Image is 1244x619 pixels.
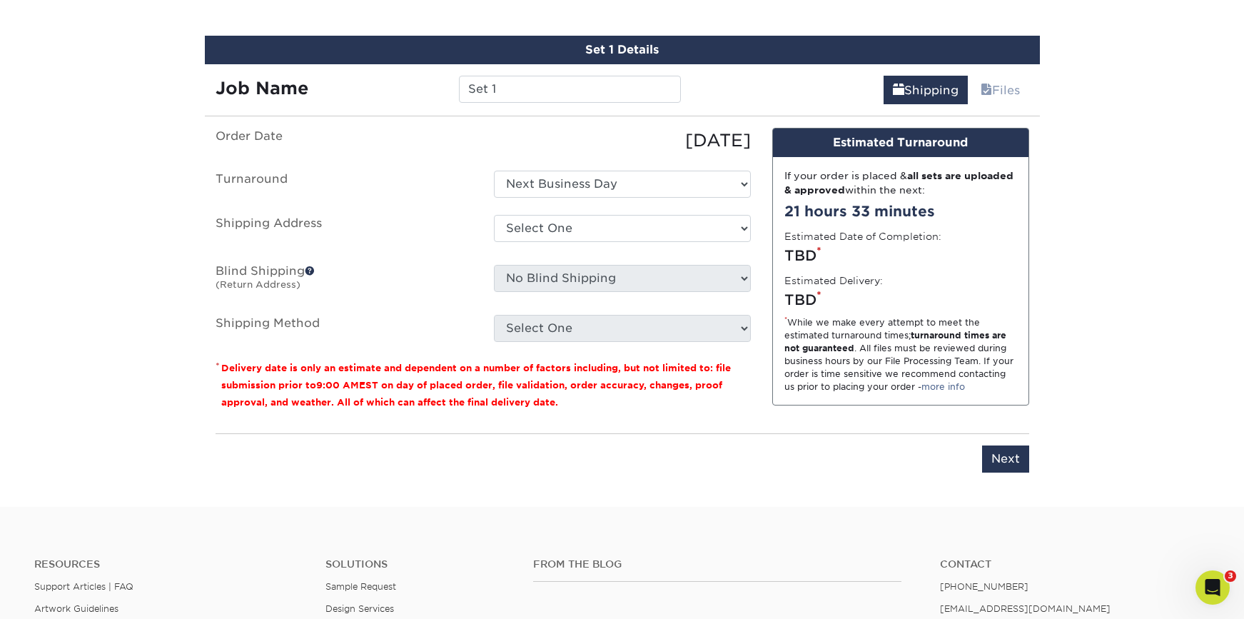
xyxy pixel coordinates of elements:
div: 21 hours 33 minutes [784,201,1017,222]
small: (Return Address) [216,279,300,290]
input: Enter a job name [459,76,681,103]
span: files [981,84,992,97]
a: Design Services [325,603,394,614]
label: Shipping Method [205,315,483,342]
div: Estimated Turnaround [773,129,1028,157]
div: If your order is placed & within the next: [784,168,1017,198]
span: 3 [1225,570,1236,582]
a: [PHONE_NUMBER] [940,581,1028,592]
div: Set 1 Details [205,36,1040,64]
div: TBD [784,245,1017,266]
small: Delivery date is only an estimate and dependent on a number of factors including, but not limited... [221,363,731,408]
div: While we make every attempt to meet the estimated turnaround times; . All files must be reviewed ... [784,316,1017,393]
h4: From the Blog [533,558,902,570]
strong: turnaround times are not guaranteed [784,330,1006,353]
label: Turnaround [205,171,483,198]
label: Estimated Delivery: [784,273,883,288]
a: [EMAIL_ADDRESS][DOMAIN_NAME] [940,603,1111,614]
a: more info [921,381,965,392]
div: TBD [784,289,1017,311]
span: shipping [893,84,904,97]
span: 9:00 AM [316,380,359,391]
a: Contact [940,558,1210,570]
label: Estimated Date of Completion: [784,229,941,243]
a: Sample Request [325,581,396,592]
label: Shipping Address [205,215,483,248]
label: Blind Shipping [205,265,483,298]
label: Order Date [205,128,483,154]
h4: Solutions [325,558,512,570]
a: Shipping [884,76,968,104]
div: [DATE] [483,128,762,154]
h4: Resources [34,558,304,570]
a: Files [971,76,1029,104]
strong: Job Name [216,78,308,99]
iframe: Intercom live chat [1195,570,1230,605]
input: Next [982,446,1029,473]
